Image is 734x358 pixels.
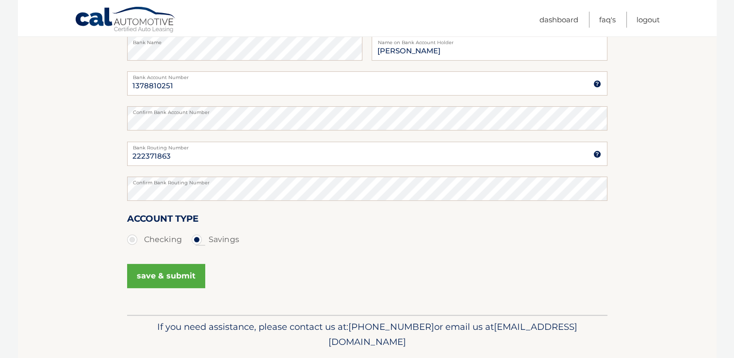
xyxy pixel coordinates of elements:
label: Confirm Bank Account Number [127,106,607,114]
label: Checking [127,230,182,249]
label: Account Type [127,212,198,229]
label: Confirm Bank Routing Number [127,177,607,184]
label: Bank Routing Number [127,142,607,149]
input: Bank Account Number [127,71,607,96]
input: Bank Routing Number [127,142,607,166]
a: Logout [636,12,660,28]
img: tooltip.svg [593,150,601,158]
label: Bank Account Number [127,71,607,79]
label: Bank Name [127,36,362,44]
span: [PHONE_NUMBER] [348,321,434,332]
p: If you need assistance, please contact us at: or email us at [133,319,601,350]
input: Name on Account (Account Holder Name) [372,36,607,61]
button: save & submit [127,264,205,288]
label: Savings [192,230,239,249]
a: FAQ's [599,12,616,28]
img: tooltip.svg [593,80,601,88]
a: Cal Automotive [75,6,177,34]
label: Name on Bank Account Holder [372,36,607,44]
a: Dashboard [539,12,578,28]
